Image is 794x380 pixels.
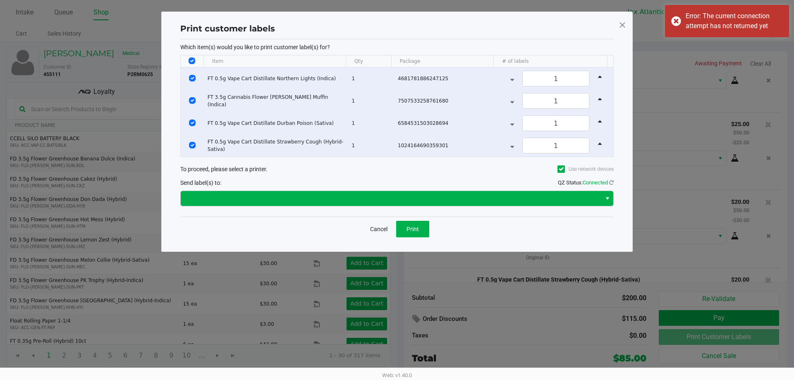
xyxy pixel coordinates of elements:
th: Package [391,55,493,67]
td: 1 [348,67,394,90]
input: Select Row [189,142,196,148]
td: 7507533258761680 [394,90,498,112]
input: Select Row [189,75,196,81]
th: Item [203,55,346,67]
th: Qty [346,55,391,67]
td: 1 [348,134,394,157]
span: Print [407,226,419,232]
td: 1 [348,112,394,134]
td: FT 0.5g Vape Cart Distillate Durban Poison (Sativa) [204,112,348,134]
button: Print [396,221,429,237]
p: Which item(s) would you like to print customer label(s) for? [180,43,614,51]
td: FT 0.5g Vape Cart Distillate Northern Lights (Indica) [204,67,348,90]
td: 1024164690359301 [394,134,498,157]
th: # of labels [493,55,607,67]
input: Select Row [189,119,196,126]
button: Select [601,191,613,206]
div: Data table [181,55,613,157]
span: Web: v1.40.0 [382,372,412,378]
td: FT 3.5g Cannabis Flower [PERSON_NAME] Muffin (Indica) [204,90,348,112]
span: To proceed, please select a printer. [180,166,268,172]
h1: Print customer labels [180,22,275,35]
td: 1 [348,90,394,112]
input: Select Row [189,97,196,104]
span: QZ Status: [558,179,614,186]
div: Error: The current connection attempt has not returned yet [686,11,783,31]
td: 6584531503028694 [394,112,498,134]
button: Cancel [365,221,393,237]
td: 4681781886247125 [394,67,498,90]
input: Select All Rows [189,57,195,64]
span: Send label(s) to: [180,179,221,186]
td: FT 0.5g Vape Cart Distillate Strawberry Cough (Hybrid-Sativa) [204,134,348,157]
span: Connected [583,179,608,186]
label: Use network devices [557,165,614,173]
